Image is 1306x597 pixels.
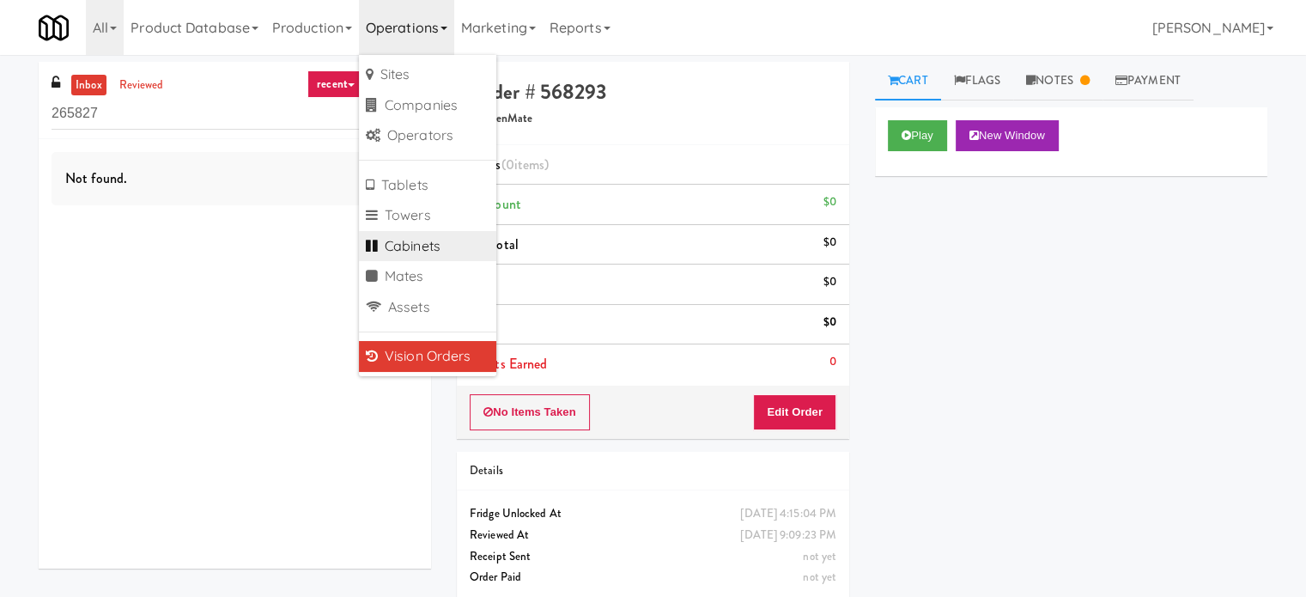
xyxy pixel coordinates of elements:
button: Play [888,120,947,151]
h4: Order # 568293 [470,81,836,103]
div: 0 [829,351,836,373]
a: Sites [359,59,496,90]
a: Mates [359,261,496,292]
a: Flags [941,62,1014,101]
div: Fridge Unlocked At [470,503,836,525]
span: Items [470,155,549,174]
span: Total [470,314,497,334]
span: Subtotal [470,235,519,254]
a: recent [307,70,364,98]
span: Points Earned [470,354,547,374]
span: (0 ) [501,155,550,174]
button: Edit Order [753,394,836,430]
div: Details [470,460,836,482]
a: Towers [359,200,496,231]
ng-pluralize: items [514,155,545,174]
a: Assets [359,292,496,323]
div: [DATE] 9:09:23 PM [740,525,836,546]
a: reviewed [115,75,168,96]
a: inbox [71,75,106,96]
div: [DATE] 4:15:04 PM [740,503,836,525]
button: No Items Taken [470,394,590,430]
a: Cabinets [359,231,496,262]
span: not yet [803,548,836,564]
h5: KitchenMate [470,113,836,125]
div: $0 [823,192,836,213]
div: $0 [823,312,836,333]
span: Discount [470,194,521,214]
span: not yet [803,569,836,585]
a: Payment [1103,62,1194,101]
div: Receipt Sent [470,546,836,568]
input: Search vision orders [52,98,418,130]
a: Tablets [359,170,496,201]
span: Not found. [65,168,127,188]
div: Order Paid [470,567,836,588]
a: Operators [359,120,496,151]
button: New Window [956,120,1059,151]
div: $0 [823,271,836,293]
a: Vision Orders [359,341,496,372]
a: Notes [1013,62,1103,101]
div: $0 [823,232,836,253]
a: Companies [359,90,496,121]
div: Reviewed At [470,525,836,546]
img: Micromart [39,13,69,43]
a: Cart [875,62,941,101]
